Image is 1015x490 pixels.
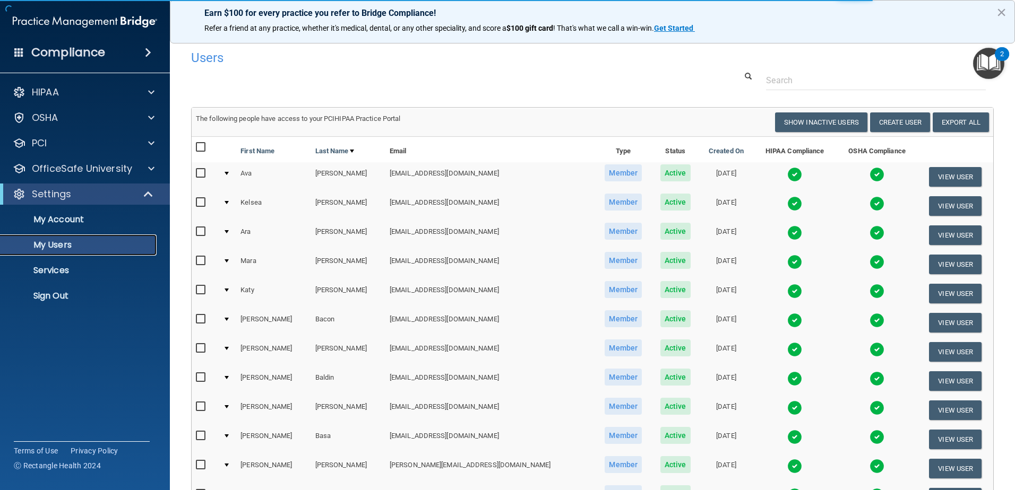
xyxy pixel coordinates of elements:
span: Member [605,194,642,211]
td: [DATE] [699,454,753,483]
td: Kelsea [236,191,311,221]
span: Active [660,339,691,356]
img: tick.e7d51cea.svg [787,196,802,211]
img: tick.e7d51cea.svg [787,225,802,240]
img: tick.e7d51cea.svg [870,371,884,386]
td: [DATE] [699,221,753,250]
button: View User [929,430,982,449]
span: Active [660,164,691,181]
a: Created On [709,145,744,157]
td: [PERSON_NAME] [311,337,385,366]
td: [EMAIL_ADDRESS][DOMAIN_NAME] [385,279,595,308]
td: [PERSON_NAME] [236,308,311,337]
span: Member [605,369,642,386]
button: View User [929,459,982,478]
td: [EMAIL_ADDRESS][DOMAIN_NAME] [385,162,595,191]
td: [PERSON_NAME][EMAIL_ADDRESS][DOMAIN_NAME] [385,454,595,483]
a: HIPAA [13,86,154,99]
button: View User [929,196,982,216]
div: 2 [1000,54,1004,68]
span: Member [605,310,642,327]
input: Search [766,71,986,90]
td: [EMAIL_ADDRESS][DOMAIN_NAME] [385,366,595,396]
a: Terms of Use [14,445,58,456]
img: tick.e7d51cea.svg [870,225,884,240]
span: Member [605,339,642,356]
p: PCI [32,137,47,150]
a: PCI [13,137,154,150]
span: Active [660,369,691,386]
th: Email [385,137,595,162]
img: tick.e7d51cea.svg [787,430,802,444]
a: OSHA [13,111,154,124]
button: View User [929,371,982,391]
img: tick.e7d51cea.svg [787,459,802,474]
img: tick.e7d51cea.svg [870,459,884,474]
td: [PERSON_NAME] [311,279,385,308]
td: [PERSON_NAME] [311,162,385,191]
a: Settings [13,188,154,200]
button: Close [996,4,1007,21]
a: Last Name [315,145,355,157]
img: tick.e7d51cea.svg [870,284,884,299]
img: tick.e7d51cea.svg [870,313,884,328]
strong: $100 gift card [506,24,553,32]
td: [PERSON_NAME] [236,425,311,454]
button: View User [929,342,982,362]
img: tick.e7d51cea.svg [787,371,802,386]
td: [EMAIL_ADDRESS][DOMAIN_NAME] [385,425,595,454]
img: tick.e7d51cea.svg [787,313,802,328]
td: Mara [236,250,311,279]
button: Open Resource Center, 2 new notifications [973,48,1004,79]
h4: Compliance [31,45,105,60]
button: View User [929,167,982,187]
td: [PERSON_NAME] [236,454,311,483]
button: View User [929,313,982,332]
span: Member [605,223,642,240]
span: ! That's what we call a win-win. [553,24,654,32]
td: [PERSON_NAME] [236,337,311,366]
span: Active [660,194,691,211]
span: Member [605,281,642,298]
p: Earn $100 for every practice you refer to Bridge Compliance! [204,8,980,18]
th: HIPAA Compliance [753,137,837,162]
td: [PERSON_NAME] [236,366,311,396]
img: tick.e7d51cea.svg [870,167,884,182]
a: Get Started [654,24,695,32]
td: [DATE] [699,191,753,221]
p: OSHA [32,111,58,124]
button: View User [929,255,982,274]
td: Basa [311,425,385,454]
td: [EMAIL_ADDRESS][DOMAIN_NAME] [385,191,595,221]
td: [DATE] [699,250,753,279]
img: tick.e7d51cea.svg [870,196,884,211]
td: [PERSON_NAME] [236,396,311,425]
span: Ⓒ Rectangle Health 2024 [14,460,101,471]
span: Active [660,398,691,415]
td: Baldin [311,366,385,396]
span: Member [605,427,642,444]
button: View User [929,225,982,245]
td: [EMAIL_ADDRESS][DOMAIN_NAME] [385,396,595,425]
td: [EMAIL_ADDRESS][DOMAIN_NAME] [385,250,595,279]
td: Katy [236,279,311,308]
img: tick.e7d51cea.svg [870,255,884,269]
span: Refer a friend at any practice, whether it's medical, dental, or any other speciality, and score a [204,24,506,32]
strong: Get Started [654,24,693,32]
td: [PERSON_NAME] [311,396,385,425]
td: [DATE] [699,162,753,191]
img: PMB logo [13,11,157,32]
th: OSHA Compliance [837,137,918,162]
p: My Account [7,214,152,225]
td: [DATE] [699,366,753,396]
td: Bacon [311,308,385,337]
a: Export All [933,112,989,132]
span: Active [660,281,691,298]
img: tick.e7d51cea.svg [870,342,884,357]
button: View User [929,284,982,303]
span: Member [605,252,642,269]
img: tick.e7d51cea.svg [787,400,802,415]
span: Active [660,223,691,240]
td: [PERSON_NAME] [311,221,385,250]
img: tick.e7d51cea.svg [870,430,884,444]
